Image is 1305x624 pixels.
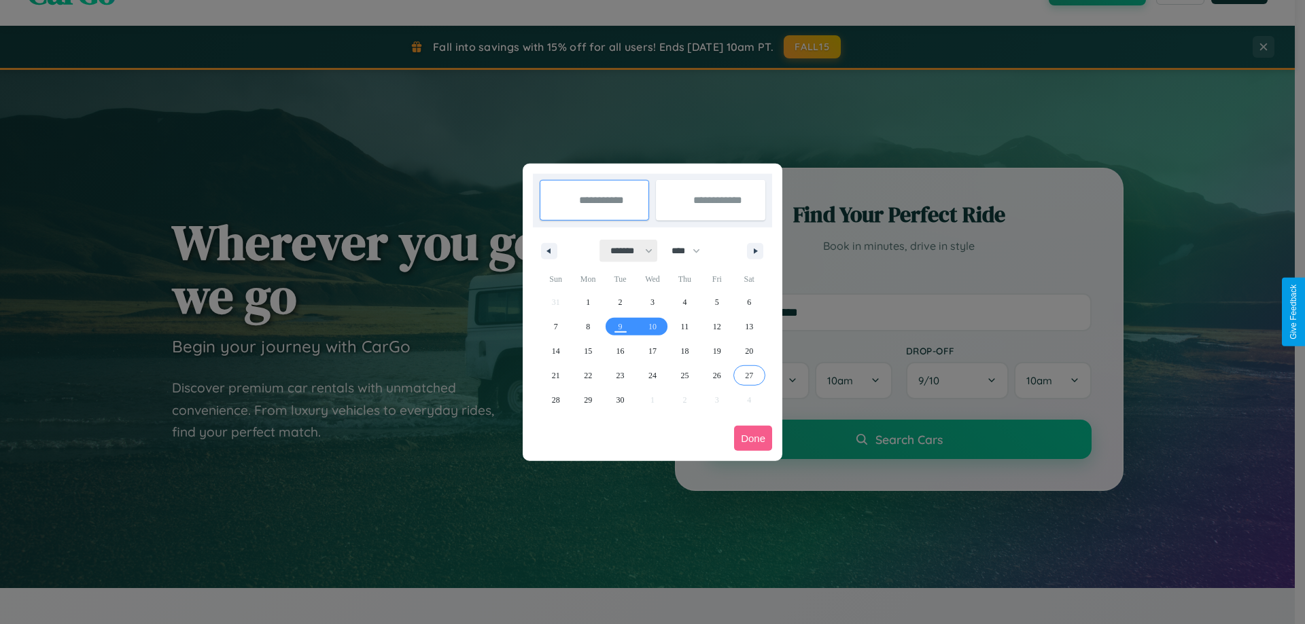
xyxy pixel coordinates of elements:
[713,363,721,388] span: 26
[636,290,668,314] button: 3
[745,363,753,388] span: 27
[636,339,668,363] button: 17
[733,290,765,314] button: 6
[733,314,765,339] button: 13
[734,426,772,451] button: Done
[745,339,753,363] span: 20
[540,388,572,412] button: 28
[540,363,572,388] button: 21
[616,363,625,388] span: 23
[701,339,733,363] button: 19
[584,388,592,412] span: 29
[552,363,560,388] span: 21
[733,268,765,290] span: Sat
[747,290,751,314] span: 6
[616,339,625,363] span: 16
[1289,285,1298,339] div: Give Feedback
[701,268,733,290] span: Fri
[572,363,604,388] button: 22
[648,363,657,388] span: 24
[682,290,686,314] span: 4
[604,314,636,339] button: 9
[572,388,604,412] button: 29
[701,363,733,388] button: 26
[636,314,668,339] button: 10
[604,268,636,290] span: Tue
[616,388,625,412] span: 30
[604,363,636,388] button: 23
[554,314,558,339] span: 7
[715,290,719,314] span: 5
[681,314,689,339] span: 11
[669,339,701,363] button: 18
[648,314,657,339] span: 10
[572,268,604,290] span: Mon
[636,268,668,290] span: Wed
[604,290,636,314] button: 2
[636,363,668,388] button: 24
[733,339,765,363] button: 20
[648,339,657,363] span: 17
[669,290,701,314] button: 4
[572,290,604,314] button: 1
[604,388,636,412] button: 30
[701,314,733,339] button: 12
[586,314,590,339] span: 8
[733,363,765,388] button: 27
[669,363,701,388] button: 25
[745,314,753,339] span: 13
[584,363,592,388] span: 22
[650,290,655,314] span: 3
[572,339,604,363] button: 15
[713,339,721,363] span: 19
[680,339,689,363] span: 18
[540,268,572,290] span: Sun
[669,314,701,339] button: 11
[540,339,572,363] button: 14
[540,314,572,339] button: 7
[669,268,701,290] span: Thu
[680,363,689,388] span: 25
[552,339,560,363] span: 14
[619,290,623,314] span: 2
[701,290,733,314] button: 5
[584,339,592,363] span: 15
[586,290,590,314] span: 1
[604,339,636,363] button: 16
[572,314,604,339] button: 8
[619,314,623,339] span: 9
[713,314,721,339] span: 12
[552,388,560,412] span: 28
